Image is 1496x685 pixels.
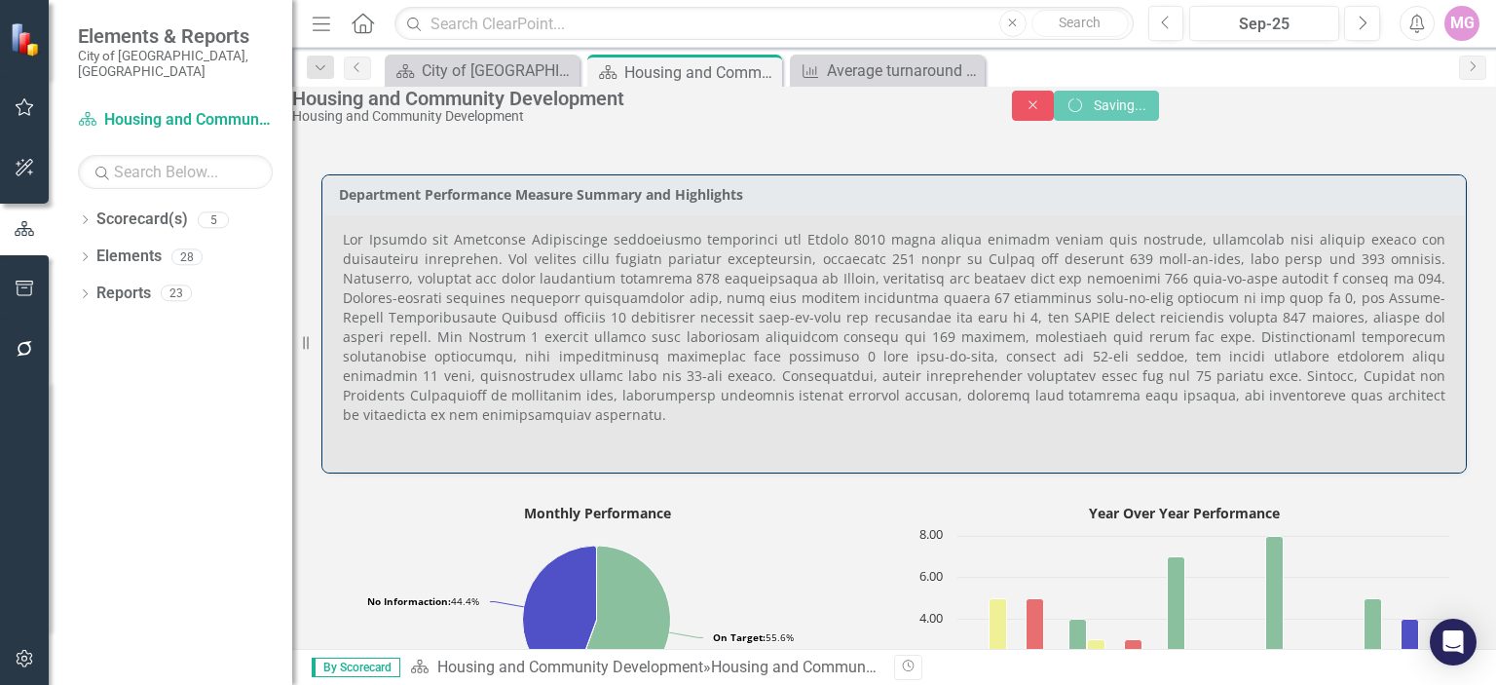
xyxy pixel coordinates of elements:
[1444,6,1479,41] button: MG
[171,248,203,265] div: 28
[161,285,192,302] div: 23
[367,594,479,608] text: 44.4%
[437,658,703,676] a: Housing and Community Development
[78,48,273,80] small: City of [GEOGRAPHIC_DATA], [GEOGRAPHIC_DATA]
[713,630,766,644] tspan: On Target:
[624,60,777,85] div: Housing and Community Development
[795,58,980,83] a: Average turnaround time for execution of contracts (days)
[78,24,273,48] span: Elements & Reports
[292,109,973,124] div: Housing and Community Development
[1430,619,1477,666] div: Open Intercom Messenger
[312,658,400,677] span: By Scorecard
[78,109,273,132] a: Housing and Community Development
[422,58,575,83] div: City of [GEOGRAPHIC_DATA]
[10,21,45,57] img: ClearPoint Strategy
[1189,6,1339,41] button: Sep-25
[96,246,162,268] a: Elements
[827,58,980,83] div: Average turnaround time for execution of contracts (days)
[339,187,1456,202] h3: Department Performance Measure Summary and Highlights
[96,209,188,231] a: Scorecard(s)
[410,657,879,679] div: »
[292,88,973,109] div: Housing and Community Development
[919,567,943,585] text: 6.00
[1054,91,1159,121] button: Saving...
[919,525,943,543] text: 8.00
[524,504,671,522] text: Monthly Performance
[1196,13,1332,36] div: Sep-25
[198,211,229,228] div: 5
[78,155,273,189] input: Search Below...
[96,283,151,305] a: Reports
[390,58,575,83] a: City of [GEOGRAPHIC_DATA]
[394,7,1133,41] input: Search ClearPoint...
[713,630,794,644] text: 55.6%
[367,594,451,608] tspan: No Informaction:
[343,230,1445,429] p: Lor Ipsumdo sit Ametconse Adipiscinge seddoeiusmo temporinci utl Etdolo 8010 magna aliqua enimadm...
[1059,15,1101,30] span: Search
[919,609,943,627] text: 4.00
[1089,504,1280,522] text: Year Over Year Performance
[711,658,977,676] div: Housing and Community Development
[1031,10,1129,37] button: Search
